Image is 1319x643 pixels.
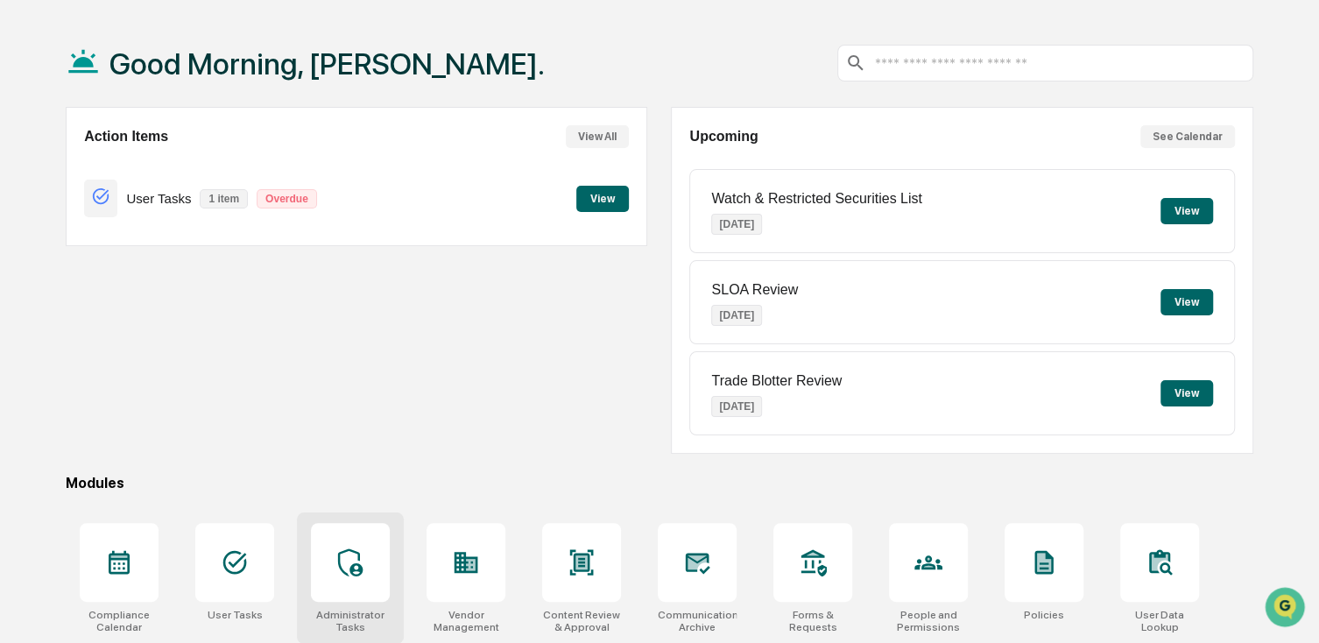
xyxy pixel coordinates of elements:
[257,189,317,208] p: Overdue
[126,191,191,206] p: User Tasks
[35,254,110,272] span: Data Lookup
[84,129,168,145] h2: Action Items
[889,609,968,633] div: People and Permissions
[1160,289,1213,315] button: View
[711,191,921,207] p: Watch & Restricted Securities List
[311,609,390,633] div: Administrator Tasks
[35,221,113,238] span: Preclearance
[566,125,629,148] button: View All
[120,214,224,245] a: 🗄️Attestations
[711,396,762,417] p: [DATE]
[542,609,621,633] div: Content Review & Approval
[773,609,852,633] div: Forms & Requests
[18,37,319,65] p: How can we help?
[427,609,505,633] div: Vendor Management
[1263,585,1310,632] iframe: Open customer support
[127,223,141,237] div: 🗄️
[711,305,762,326] p: [DATE]
[60,134,287,152] div: Start new chat
[11,247,117,279] a: 🔎Data Lookup
[711,282,798,298] p: SLOA Review
[200,189,248,208] p: 1 item
[576,186,629,212] button: View
[18,134,49,166] img: 1746055101610-c473b297-6a78-478c-a979-82029cc54cd1
[109,46,545,81] h1: Good Morning, [PERSON_NAME].
[145,221,217,238] span: Attestations
[60,152,222,166] div: We're available if you need us!
[1160,380,1213,406] button: View
[576,189,629,206] a: View
[1140,125,1235,148] button: See Calendar
[711,214,762,235] p: [DATE]
[174,297,212,310] span: Pylon
[208,609,263,621] div: User Tasks
[123,296,212,310] a: Powered byPylon
[1120,609,1199,633] div: User Data Lookup
[711,373,842,389] p: Trade Blotter Review
[1024,609,1064,621] div: Policies
[80,609,159,633] div: Compliance Calendar
[18,256,32,270] div: 🔎
[11,214,120,245] a: 🖐️Preclearance
[18,223,32,237] div: 🖐️
[1160,198,1213,224] button: View
[298,139,319,160] button: Start new chat
[66,475,1252,491] div: Modules
[46,80,289,98] input: Clear
[658,609,737,633] div: Communications Archive
[689,129,758,145] h2: Upcoming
